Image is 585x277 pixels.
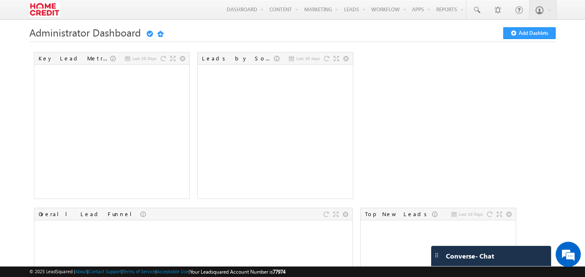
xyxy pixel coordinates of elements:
span: Converse - Chat [446,252,494,260]
button: Add Dashlets [503,27,556,39]
div: Key Lead Metrics [39,55,110,62]
span: 77974 [273,269,285,275]
div: Overall Lead Funnel [39,210,140,218]
img: carter-drag [433,252,440,259]
a: About [75,269,87,274]
span: Last 10 Days [459,210,483,218]
div: Top New Leads [365,210,432,218]
span: © 2025 LeadSquared | | | | | [29,268,285,276]
span: Last 30 Days [132,55,156,62]
span: Administrator Dashboard [29,26,141,39]
span: Your Leadsquared Account Number is [190,269,285,275]
span: Last 30 days [296,55,320,62]
div: Leads by Sources [202,55,274,62]
img: Custom Logo [29,2,60,17]
a: Acceptable Use [157,269,189,274]
a: Contact Support [88,269,122,274]
a: Terms of Service [123,269,155,274]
